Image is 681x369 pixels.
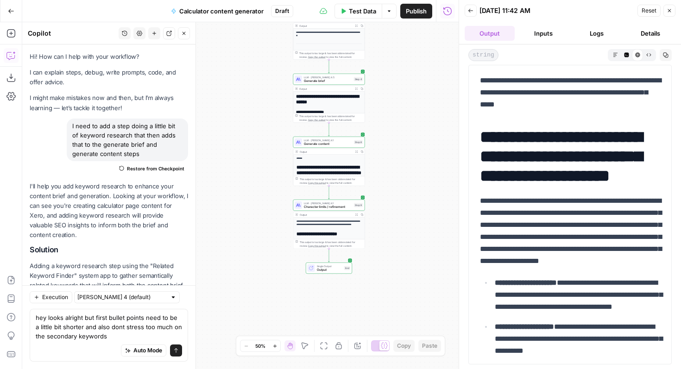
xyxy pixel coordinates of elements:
span: Copy the output [308,181,326,184]
div: Output [299,213,352,217]
div: This output is too large & has been abbreviated for review. to view the full content. [299,177,363,185]
button: Restore from Checkpoint [115,163,188,174]
span: Execution [42,293,68,301]
div: Single OutputOutputEnd [293,263,365,274]
div: Output [299,24,352,28]
span: LLM · [PERSON_NAME] 4.1 [304,138,352,142]
button: Logs [572,26,622,41]
div: End [344,266,350,270]
span: Restore from Checkpoint [127,165,184,172]
g: Edge from step_5 to step_4 [328,60,330,73]
div: Copilot [28,29,116,38]
div: I need to add a step doing a little bit of keyword research that then adds that to the generate b... [67,119,188,161]
div: This output is too large & has been abbreviated for review. to view the full content. [299,51,363,59]
span: LLM · [PERSON_NAME] 4.1 [304,201,352,205]
g: Edge from step_4 to step_8 [328,123,330,136]
button: Output [465,26,515,41]
button: Reset [637,5,661,17]
p: I might make mistakes now and then, but I’m always learning — let’s tackle it together! [30,93,188,113]
span: Paste [422,342,437,350]
span: 50% [255,342,265,350]
span: Generate content [304,142,352,146]
g: Edge from step_8 to step_9 [328,186,330,199]
div: Output [299,150,352,154]
span: Copy [397,342,411,350]
button: Publish [400,4,432,19]
g: Edge from step_9 to end [328,249,330,262]
span: Test Data [349,6,376,16]
button: Inputs [518,26,568,41]
div: Step 9 [354,203,363,207]
span: Character limits / refinement [304,205,352,209]
span: Publish [406,6,427,16]
input: Claude Sonnet 4 (default) [77,293,166,302]
span: LLM · [PERSON_NAME] 4.5 [304,75,352,79]
span: string [468,49,498,61]
div: This output is too large & has been abbreviated for review. to view the full content. [299,240,363,248]
p: I can explain steps, debug, write prompts, code, and offer advice. [30,68,188,87]
p: I'll help you add keyword research to enhance your content brief and generation. Looking at your ... [30,181,188,240]
span: Output [317,268,342,272]
h2: Solution [30,245,188,254]
button: Details [625,26,675,41]
div: This output is too large & has been abbreviated for review. to view the full content. [299,114,363,122]
span: Calculator content generator [179,6,264,16]
div: Step 4 [354,77,363,81]
span: Copy the output [308,56,326,58]
div: Step 8 [354,140,363,144]
button: Test Data [334,4,382,19]
button: Paste [418,340,441,352]
span: Copy the output [308,244,326,247]
span: Single Output [317,264,342,268]
button: Copy [393,340,415,352]
span: Generate brief [304,79,352,83]
textarea: hey looks alright but first bullet points need to be a little bit shorter and also dont stress to... [36,313,182,341]
span: Draft [275,7,289,15]
p: Adding a keyword research step using the "Related Keyword Finder" system app to gather semantical... [30,261,188,300]
span: Reset [642,6,656,15]
button: Execution [30,291,72,303]
p: Hi! How can I help with your workflow? [30,52,188,62]
span: Copy the output [308,119,326,121]
span: Auto Mode [133,346,162,355]
button: Auto Mode [121,344,166,356]
div: Output [299,87,352,91]
button: Calculator content generator [165,4,269,19]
